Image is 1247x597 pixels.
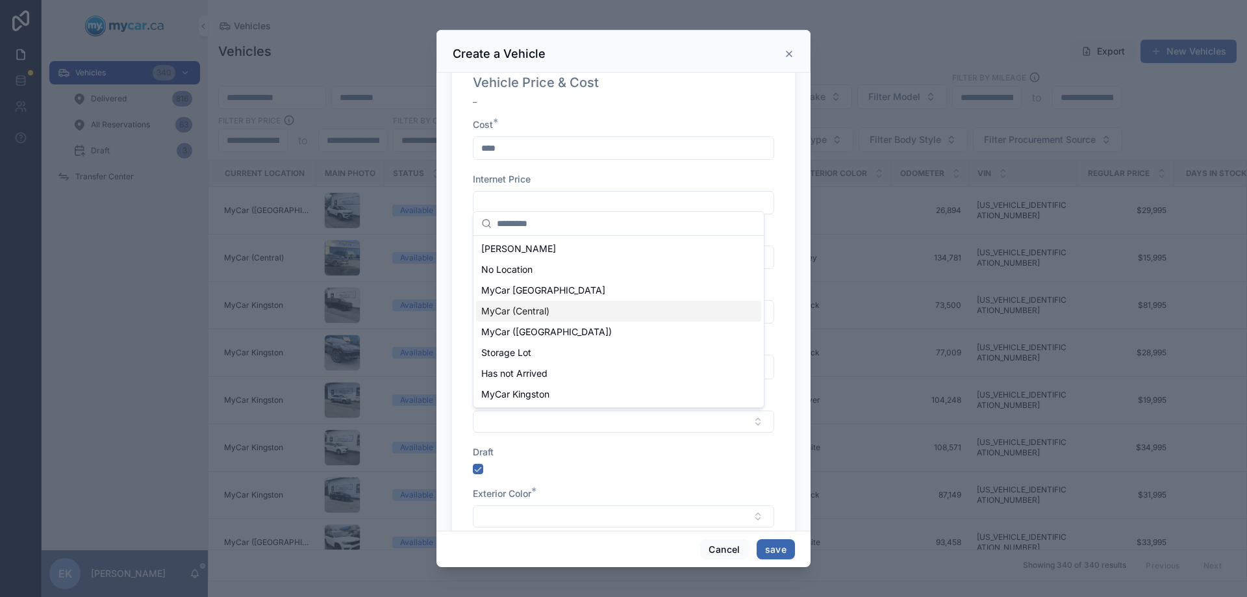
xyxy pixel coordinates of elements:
[481,346,531,359] span: Storage Lot
[473,173,531,184] span: Internet Price
[473,119,493,130] span: Cost
[481,263,533,276] span: No Location
[481,242,556,255] span: [PERSON_NAME]
[481,325,612,338] span: MyCar ([GEOGRAPHIC_DATA])
[481,367,548,380] span: Has not Arrived
[473,488,531,499] span: Exterior Color
[481,305,549,318] span: MyCar (Central)
[473,411,774,433] button: Select Button
[757,539,795,560] button: save
[481,388,549,401] span: MyCar Kingston
[473,446,494,457] span: Draft
[473,73,599,92] h1: Vehicle Price & Cost
[473,92,599,105] p: _
[473,505,774,527] button: Select Button
[473,236,764,407] div: Suggestions
[453,46,546,62] h3: Create a Vehicle
[481,284,605,297] span: MyCar [GEOGRAPHIC_DATA]
[700,539,748,560] button: Cancel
